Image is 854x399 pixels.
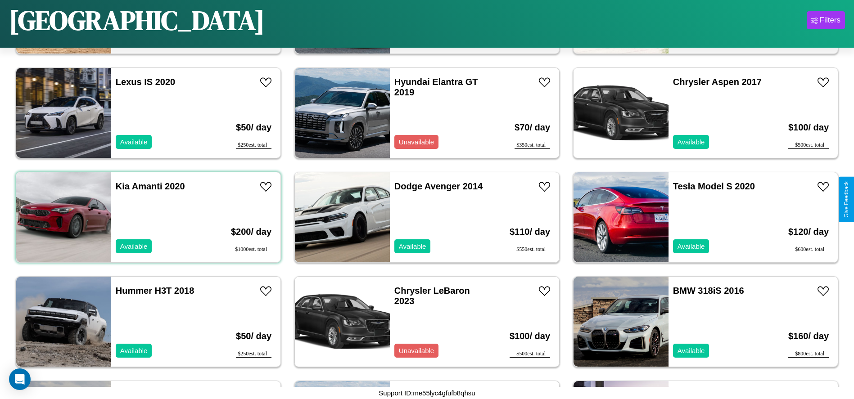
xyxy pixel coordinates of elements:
[394,77,478,97] a: Hyundai Elantra GT 2019
[231,246,271,253] div: $ 1000 est. total
[394,286,470,306] a: Chrysler LeBaron 2023
[399,136,434,148] p: Unavailable
[678,345,705,357] p: Available
[236,322,271,350] h3: $ 50 / day
[673,181,755,191] a: Tesla Model S 2020
[236,142,271,149] div: $ 250 est. total
[399,240,426,252] p: Available
[807,11,845,29] button: Filters
[9,2,265,39] h1: [GEOGRAPHIC_DATA]
[510,218,550,246] h3: $ 110 / day
[120,240,148,252] p: Available
[678,136,705,148] p: Available
[788,350,829,358] div: $ 800 est. total
[788,142,829,149] div: $ 500 est. total
[788,322,829,350] h3: $ 160 / day
[120,345,148,357] p: Available
[399,345,434,357] p: Unavailable
[788,246,829,253] div: $ 600 est. total
[788,113,829,142] h3: $ 100 / day
[515,113,550,142] h3: $ 70 / day
[236,350,271,358] div: $ 250 est. total
[394,181,483,191] a: Dodge Avenger 2014
[116,286,194,296] a: Hummer H3T 2018
[843,181,849,218] div: Give Feedback
[510,246,550,253] div: $ 550 est. total
[116,181,185,191] a: Kia Amanti 2020
[678,240,705,252] p: Available
[510,322,550,350] h3: $ 100 / day
[120,136,148,148] p: Available
[673,77,762,87] a: Chrysler Aspen 2017
[379,387,475,399] p: Support ID: me55lyc4gfufb8qhsu
[510,350,550,358] div: $ 500 est. total
[788,218,829,246] h3: $ 120 / day
[231,218,271,246] h3: $ 200 / day
[9,368,31,390] div: Open Intercom Messenger
[673,286,744,296] a: BMW 318iS 2016
[236,113,271,142] h3: $ 50 / day
[116,77,175,87] a: Lexus IS 2020
[515,142,550,149] div: $ 350 est. total
[820,16,840,25] div: Filters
